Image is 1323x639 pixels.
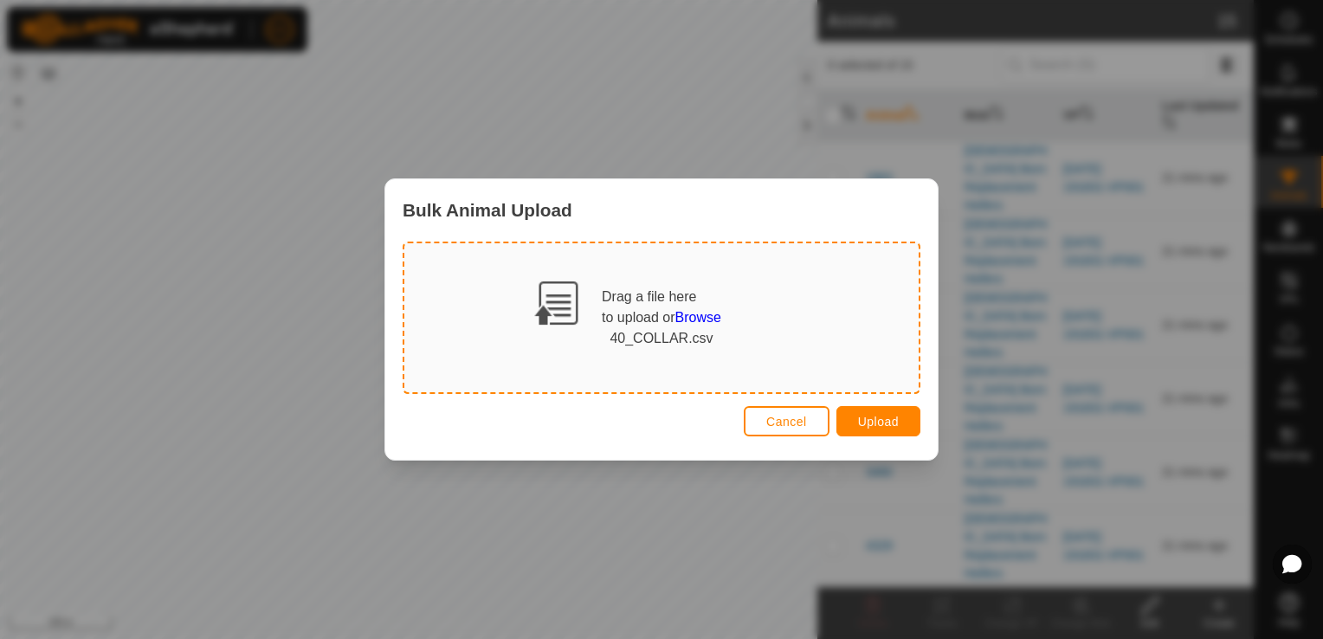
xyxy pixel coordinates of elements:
[602,287,721,328] div: Drag a file here
[403,197,572,223] span: Bulk Animal Upload
[858,415,899,429] span: Upload
[602,307,721,328] div: to upload or
[448,328,875,349] div: 40_COLLAR.csv
[675,310,721,325] span: Browse
[744,406,829,436] button: Cancel
[836,406,920,436] button: Upload
[766,415,807,429] span: Cancel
